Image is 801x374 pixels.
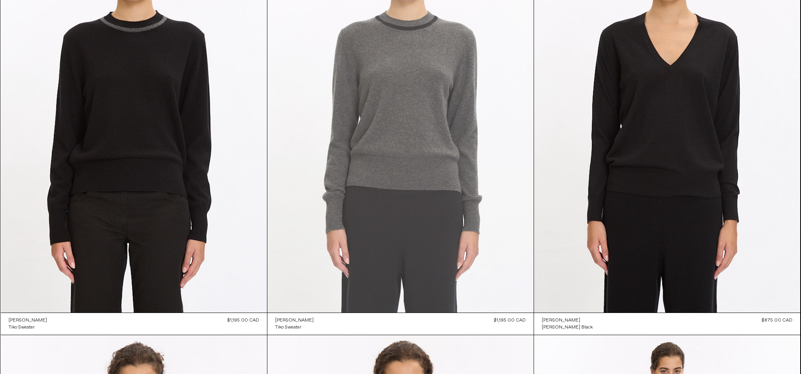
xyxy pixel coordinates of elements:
a: [PERSON_NAME] [275,317,314,324]
a: [PERSON_NAME] [542,317,593,324]
div: [PERSON_NAME] [542,317,580,324]
div: Tiko Sweater [275,324,301,331]
div: $1,195.00 CAD [227,317,259,324]
a: Tiko Sweater [275,324,314,331]
div: Tiko Sweater [9,324,35,331]
a: [PERSON_NAME] [9,317,47,324]
div: $875.00 CAD [762,317,792,324]
div: $1,195.00 CAD [494,317,526,324]
a: Tiko Sweater [9,324,47,331]
a: [PERSON_NAME] Black [542,324,593,331]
